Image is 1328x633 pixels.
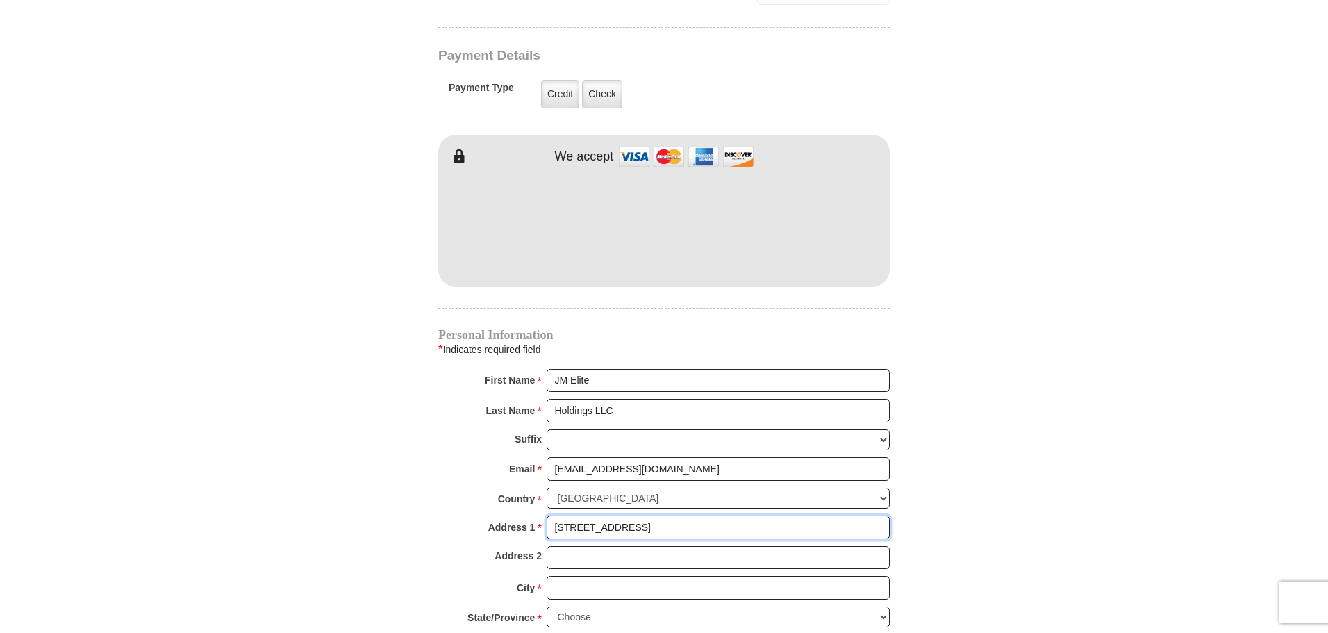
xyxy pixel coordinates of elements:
[488,518,536,537] strong: Address 1
[485,370,535,390] strong: First Name
[541,80,579,108] label: Credit
[617,142,756,172] img: credit cards accepted
[495,546,542,566] strong: Address 2
[582,80,622,108] label: Check
[438,48,792,64] h3: Payment Details
[486,401,536,420] strong: Last Name
[517,578,535,598] strong: City
[467,608,535,627] strong: State/Province
[509,459,535,479] strong: Email
[555,149,614,165] h4: We accept
[498,489,536,509] strong: Country
[438,329,890,340] h4: Personal Information
[438,340,890,359] div: Indicates required field
[515,429,542,449] strong: Suffix
[449,82,514,101] h5: Payment Type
